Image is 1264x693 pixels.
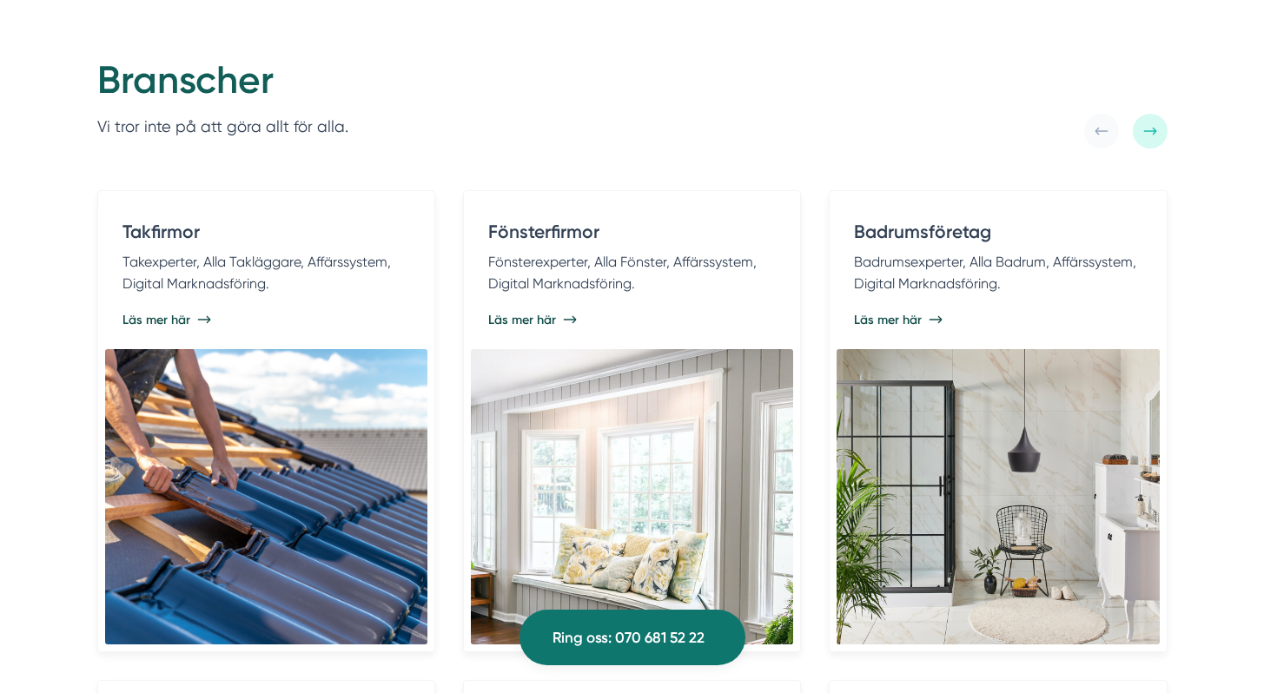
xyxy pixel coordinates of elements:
a: Takfirmor Takexperter, Alla Takläggare, Affärssystem, Digital Marknadsföring. Läs mer här Digital... [97,190,435,652]
a: Ring oss: 070 681 52 22 [519,610,745,665]
h2: Branscher [97,56,348,115]
img: Digital Marknadsföring till Badrumsföretag [837,349,1159,644]
p: Vi tror inte på att göra allt för alla. [97,115,348,140]
h4: Takfirmor [122,219,410,251]
a: Badrumsföretag Badrumsexperter, Alla Badrum, Affärssystem, Digital Marknadsföring. Läs mer här Di... [829,190,1167,652]
p: Badrumsexperter, Alla Badrum, Affärssystem, Digital Marknadsföring. [854,251,1142,295]
span: Ring oss: 070 681 52 22 [553,626,705,650]
span: Läs mer här [488,311,556,328]
img: Digital Marknadsföring till Fönsterfirmor [471,349,793,644]
a: Fönsterfirmor Fönsterexperter, Alla Fönster, Affärssystem, Digital Marknadsföring. Läs mer här Di... [463,190,801,652]
h4: Badrumsföretag [854,219,1142,251]
img: Digital Marknadsföring till Takfirmor [105,349,427,644]
p: Takexperter, Alla Takläggare, Affärssystem, Digital Marknadsföring. [122,251,410,295]
p: Fönsterexperter, Alla Fönster, Affärssystem, Digital Marknadsföring. [488,251,776,295]
span: Läs mer här [854,311,922,328]
span: Läs mer här [122,311,190,328]
h4: Fönsterfirmor [488,219,776,251]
